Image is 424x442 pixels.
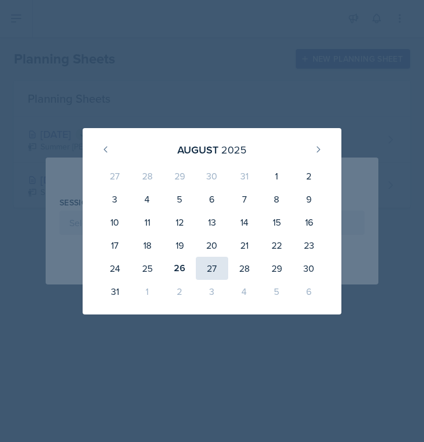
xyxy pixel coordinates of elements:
[163,164,196,188] div: 29
[293,234,325,257] div: 23
[228,211,261,234] div: 14
[196,257,228,280] div: 27
[293,280,325,303] div: 6
[293,188,325,211] div: 9
[293,257,325,280] div: 30
[131,257,163,280] div: 25
[261,280,293,303] div: 5
[131,188,163,211] div: 4
[293,211,325,234] div: 16
[228,280,261,303] div: 4
[99,211,131,234] div: 10
[196,164,228,188] div: 30
[163,211,196,234] div: 12
[228,234,261,257] div: 21
[196,188,228,211] div: 6
[261,234,293,257] div: 22
[261,257,293,280] div: 29
[261,164,293,188] div: 1
[99,257,131,280] div: 24
[99,280,131,303] div: 31
[228,164,261,188] div: 31
[131,211,163,234] div: 11
[228,257,261,280] div: 28
[196,211,228,234] div: 13
[131,280,163,303] div: 1
[177,142,218,158] div: August
[163,257,196,280] div: 26
[131,164,163,188] div: 28
[99,234,131,257] div: 17
[293,164,325,188] div: 2
[163,280,196,303] div: 2
[163,188,196,211] div: 5
[131,234,163,257] div: 18
[261,211,293,234] div: 15
[228,188,261,211] div: 7
[196,234,228,257] div: 20
[163,234,196,257] div: 19
[99,188,131,211] div: 3
[99,164,131,188] div: 27
[261,188,293,211] div: 8
[221,142,247,158] div: 2025
[196,280,228,303] div: 3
